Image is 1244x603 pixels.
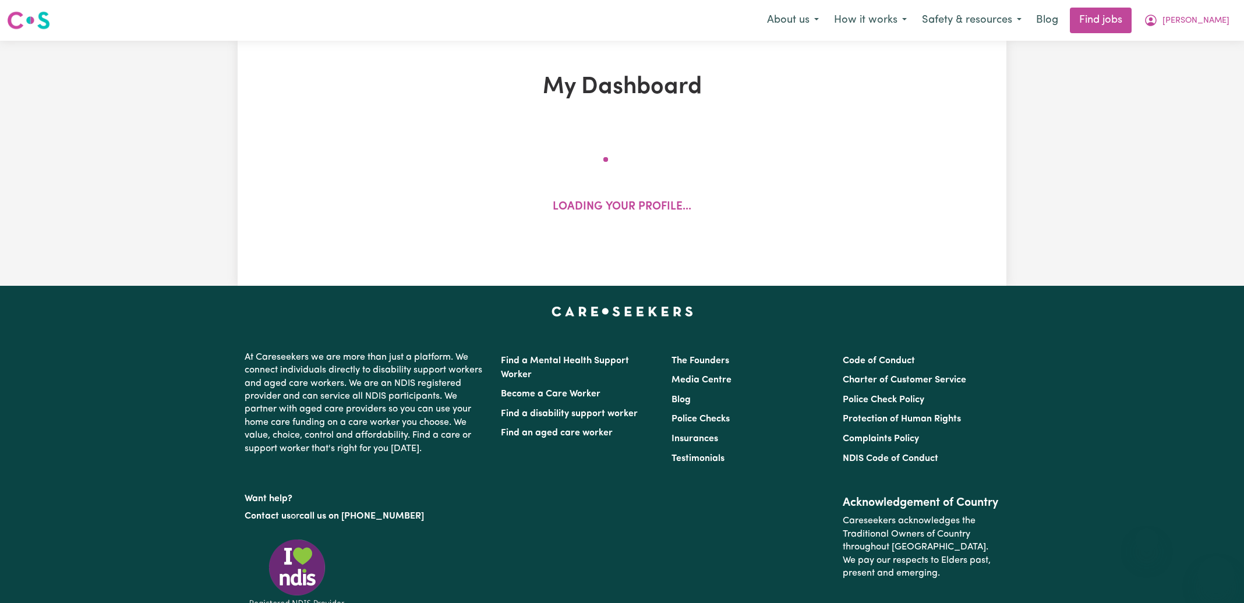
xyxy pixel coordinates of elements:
[843,434,919,444] a: Complaints Policy
[1029,8,1065,33] a: Blog
[1197,556,1235,594] iframe: Button to launch messaging window
[843,414,961,424] a: Protection of Human Rights
[672,375,731,385] a: Media Centre
[7,10,50,31] img: Careseekers logo
[843,375,966,385] a: Charter of Customer Service
[552,307,693,316] a: Careseekers home page
[759,8,826,33] button: About us
[501,428,613,438] a: Find an aged care worker
[843,395,924,405] a: Police Check Policy
[501,409,638,418] a: Find a disability support worker
[672,395,691,405] a: Blog
[373,73,871,101] h1: My Dashboard
[245,505,487,527] p: or
[914,8,1029,33] button: Safety & resources
[843,356,915,366] a: Code of Conduct
[245,346,487,460] p: At Careseekers we are more than just a platform. We connect individuals directly to disability su...
[1070,8,1132,33] a: Find jobs
[7,7,50,34] a: Careseekers logo
[843,510,999,584] p: Careseekers acknowledges the Traditional Owners of Country throughout [GEOGRAPHIC_DATA]. We pay o...
[245,488,487,505] p: Want help?
[501,389,600,399] a: Become a Care Worker
[245,512,291,521] a: Contact us
[826,8,914,33] button: How it works
[672,454,725,463] a: Testimonials
[843,454,938,463] a: NDIS Code of Conduct
[672,356,729,366] a: The Founders
[1136,8,1237,33] button: My Account
[672,434,718,444] a: Insurances
[299,512,424,521] a: call us on [PHONE_NUMBER]
[672,414,730,424] a: Police Checks
[1135,528,1158,552] iframe: Close message
[843,496,999,510] h2: Acknowledgement of Country
[553,199,691,216] p: Loading your profile...
[501,356,629,379] a: Find a Mental Health Support Worker
[1162,15,1229,27] span: [PERSON_NAME]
